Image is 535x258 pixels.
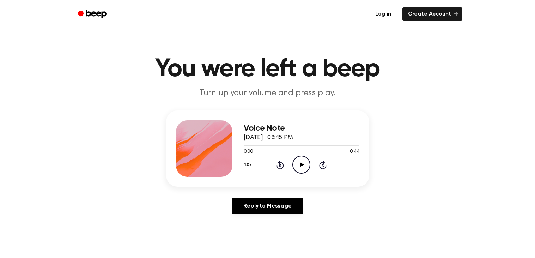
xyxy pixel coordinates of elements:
h1: You were left a beep [87,56,448,82]
button: 1.0x [244,159,254,171]
span: [DATE] · 03:45 PM [244,134,293,141]
p: Turn up your volume and press play. [132,88,403,99]
h3: Voice Note [244,124,359,133]
a: Reply to Message [232,198,303,214]
span: 0:00 [244,148,253,156]
a: Log in [368,6,398,22]
span: 0:44 [350,148,359,156]
a: Beep [73,7,113,21]
a: Create Account [402,7,462,21]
